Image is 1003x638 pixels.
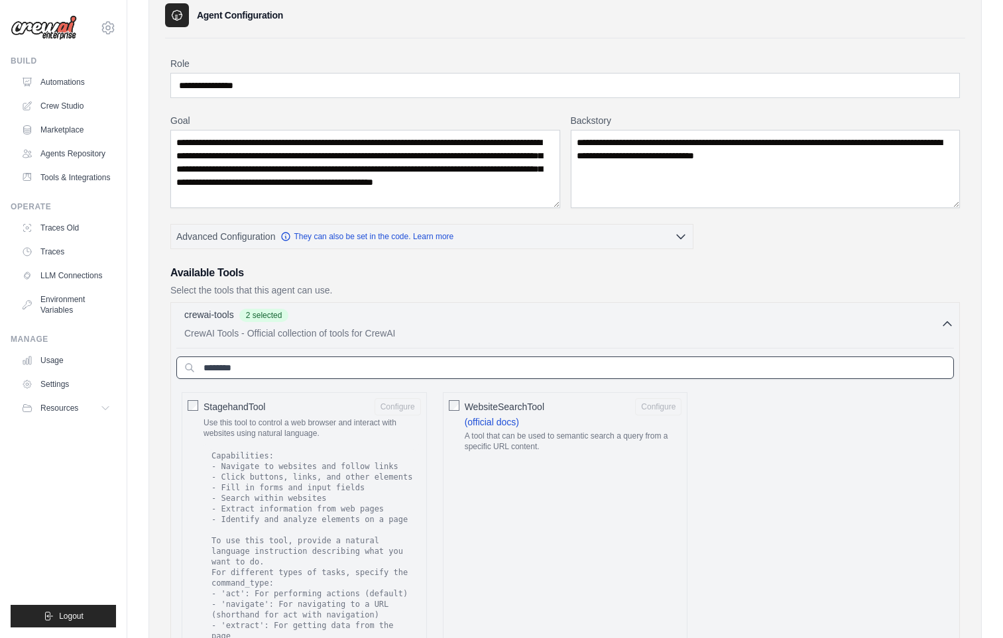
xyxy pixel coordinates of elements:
[465,431,682,452] p: A tool that can be used to semantic search a query from a specific URL content.
[40,403,78,413] span: Resources
[171,225,693,248] button: Advanced Configuration They can also be set in the code. Learn more
[59,611,84,621] span: Logout
[16,350,116,371] a: Usage
[11,201,116,212] div: Operate
[16,143,116,164] a: Agents Repository
[11,605,116,627] button: Logout
[170,57,960,70] label: Role
[170,265,960,281] h3: Available Tools
[176,308,954,340] button: crewai-tools 2 selected CrewAI Tools - Official collection of tools for CrewAI
[16,398,116,419] button: Resources
[465,417,519,427] a: (official docs)
[204,400,265,413] span: StagehandTool
[170,284,960,297] p: Select the tools that this agent can use.
[16,289,116,321] a: Environment Variables
[16,265,116,286] a: LLM Connections
[635,398,681,415] button: WebsiteSearchTool (official docs) A tool that can be used to semantic search a query from a speci...
[11,56,116,66] div: Build
[571,114,961,127] label: Backstory
[16,95,116,117] a: Crew Studio
[170,114,560,127] label: Goal
[204,418,421,439] p: Use this tool to control a web browser and interact with websites using natural language.
[16,217,116,239] a: Traces Old
[16,167,116,188] a: Tools & Integrations
[16,374,116,395] a: Settings
[184,308,234,321] p: crewai-tools
[11,15,77,40] img: Logo
[375,398,421,415] button: StagehandTool Use this tool to control a web browser and interact with websites using natural lan...
[16,119,116,140] a: Marketplace
[465,400,544,413] span: WebsiteSearchTool
[11,334,116,345] div: Manage
[280,231,453,242] a: They can also be set in the code. Learn more
[197,9,283,22] h3: Agent Configuration
[239,309,289,322] span: 2 selected
[16,72,116,93] a: Automations
[184,327,941,340] p: CrewAI Tools - Official collection of tools for CrewAI
[16,241,116,262] a: Traces
[176,230,275,243] span: Advanced Configuration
